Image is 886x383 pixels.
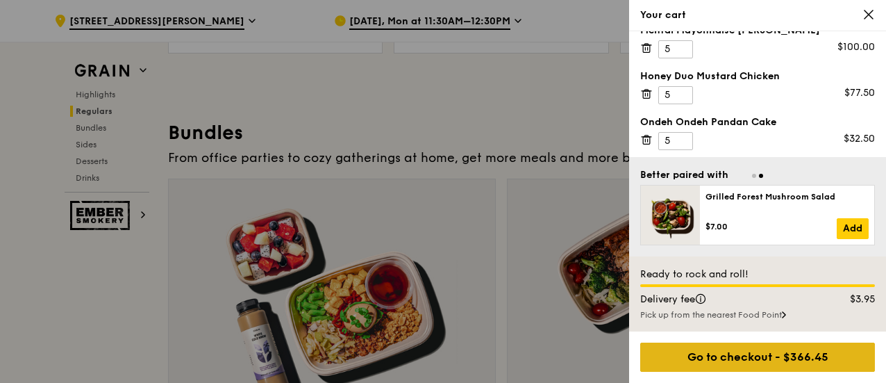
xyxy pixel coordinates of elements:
a: Add [837,218,869,239]
div: Honey Duo Mustard Chicken [640,70,875,83]
div: Grilled Forest Mushroom Salad [705,191,869,202]
div: $3.95 [821,293,884,307]
div: Go to checkout - $366.45 [640,343,875,372]
div: Ready to rock and roll! [640,268,875,282]
div: $100.00 [837,40,875,54]
div: $7.00 [705,221,837,232]
div: Ondeh Ondeh Pandan Cake [640,115,875,129]
div: $32.50 [844,132,875,146]
div: Pick up from the nearest Food Point [640,309,875,320]
div: Better paired with [640,168,728,182]
span: Go to slide 2 [759,174,763,178]
div: $77.50 [844,86,875,100]
div: Your cart [640,8,875,22]
div: Delivery fee [632,293,821,307]
span: Go to slide 1 [752,174,756,178]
